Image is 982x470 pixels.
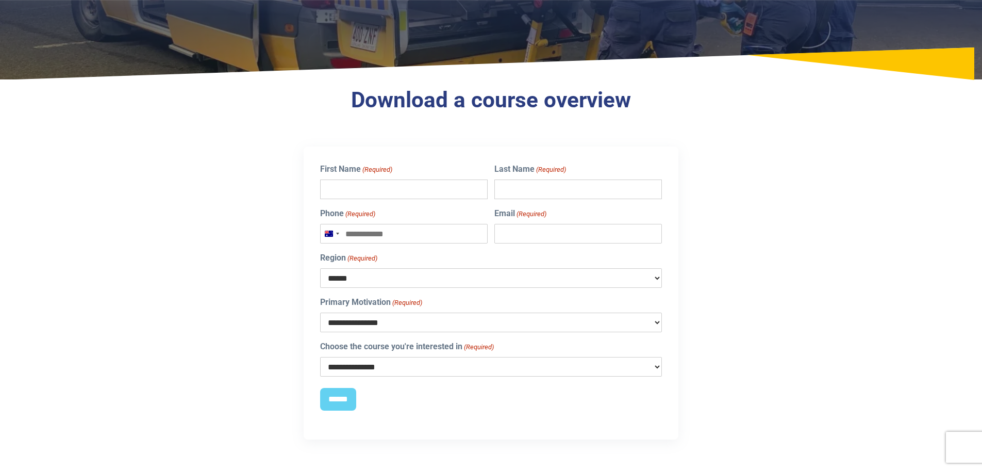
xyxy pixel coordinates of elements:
span: (Required) [361,165,392,175]
span: (Required) [516,209,547,219]
button: Selected country [321,224,342,243]
label: Phone [320,207,375,220]
label: Last Name [494,163,566,175]
label: Primary Motivation [320,296,422,309]
h3: Download a course overview [190,87,793,114]
span: (Required) [344,209,375,219]
span: (Required) [463,342,494,352]
label: Region [320,252,377,264]
span: (Required) [346,253,377,264]
span: (Required) [391,298,422,308]
label: Choose the course you're interested in [320,341,494,353]
label: Email [494,207,546,220]
label: First Name [320,163,392,175]
span: (Required) [536,165,567,175]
